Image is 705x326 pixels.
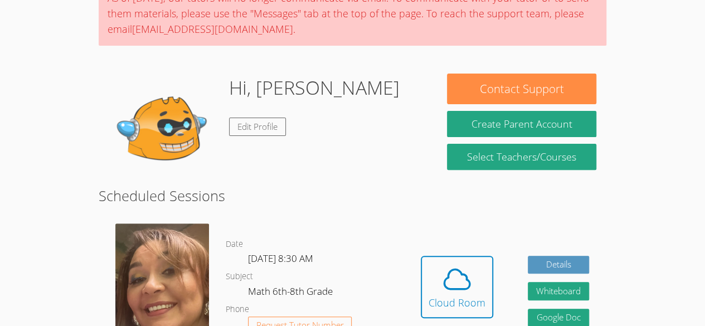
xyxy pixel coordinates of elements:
span: [DATE] 8:30 AM [248,252,313,265]
img: default.png [109,74,220,185]
h2: Scheduled Sessions [99,185,606,206]
dt: Phone [226,303,249,317]
h1: Hi, [PERSON_NAME] [229,74,400,102]
button: Cloud Room [421,256,493,318]
button: Contact Support [447,74,596,104]
dt: Date [226,237,243,251]
a: Details [528,256,589,274]
dd: Math 6th-8th Grade [248,284,335,303]
a: Select Teachers/Courses [447,144,596,170]
div: Cloud Room [429,295,485,310]
a: Edit Profile [229,118,286,136]
dt: Subject [226,270,253,284]
button: Create Parent Account [447,111,596,137]
button: Whiteboard [528,282,589,300]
